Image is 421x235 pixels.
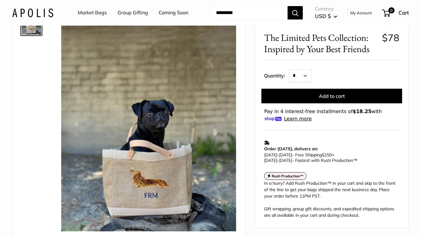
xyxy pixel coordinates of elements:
div: In a hurry? Add Rush Production™ in your cart and skip to the front of the line to get your bags ... [264,180,399,219]
strong: Rush Production™ [272,173,304,178]
strong: Order [DATE], delivers on: [264,146,318,151]
span: USD $ [315,13,331,19]
button: Add to cart [261,88,402,103]
span: [DATE] [264,152,277,157]
span: Cart [398,9,409,16]
button: USD $ [315,11,337,21]
img: The Limited Pets Collection: Inspired by Your Best Friends [61,10,236,231]
span: $78 [382,32,399,44]
input: Search... [211,6,288,20]
span: - [277,152,279,157]
span: - [277,157,279,163]
span: [DATE] [264,157,277,163]
span: [DATE] [279,157,292,163]
button: Search [288,6,303,20]
a: Group Gifting [118,8,148,17]
span: Currency [315,5,337,13]
a: 0 Cart [383,8,409,18]
span: The Limited Pets Collection: Inspired by Your Best Friends [264,32,377,55]
span: - Fastest with Rush Production™ [264,157,357,163]
a: Market Bags [78,8,107,17]
span: $150 [322,152,332,157]
a: My Account [350,9,372,16]
label: Quantity: [264,67,289,82]
span: 0 [388,7,394,13]
img: Apolis [12,8,53,17]
p: - Free Shipping + [264,152,396,163]
a: Coming Soon [159,8,188,17]
span: [DATE] [279,152,292,157]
